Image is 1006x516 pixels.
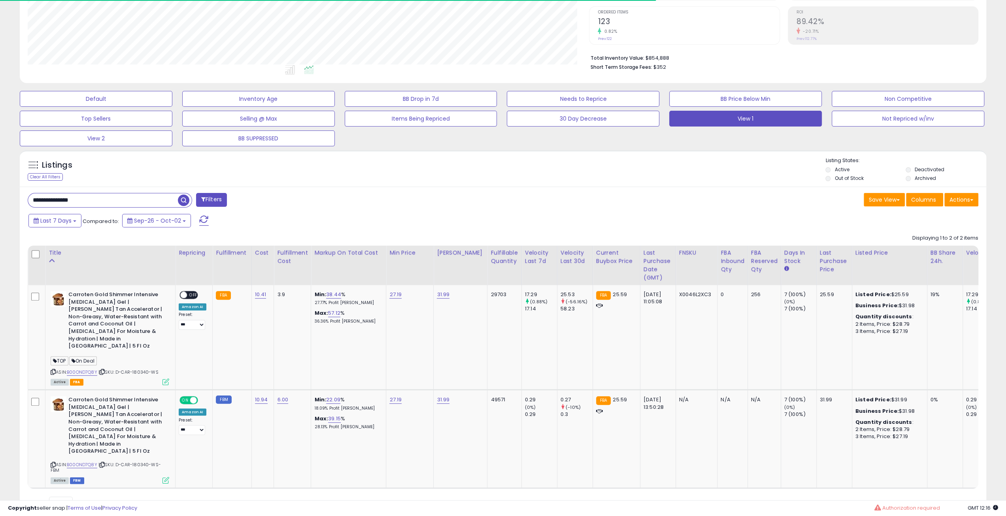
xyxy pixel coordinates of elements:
[389,291,402,299] a: 27.19
[179,303,206,310] div: Amazon AI
[216,395,231,404] small: FBM
[855,302,921,309] div: $31.98
[437,291,449,299] a: 31.99
[314,291,326,298] b: Min:
[966,291,998,298] div: 17.29
[590,64,652,70] b: Short Term Storage Fees:
[931,291,957,298] div: 19%
[437,396,449,404] a: 31.99
[20,91,172,107] button: Default
[561,291,593,298] div: 25.53
[931,249,959,265] div: BB Share 24h.
[855,313,921,320] div: :
[20,111,172,127] button: Top Sellers
[102,504,137,512] a: Privacy Policy
[179,418,206,435] div: Preset:
[679,249,714,257] div: FNSKU
[721,291,742,298] div: 0
[216,249,248,257] div: Fulfillment
[721,396,742,403] div: N/A
[51,396,169,483] div: ASIN:
[855,426,921,433] div: 2 Items, Price: $28.79
[855,249,924,257] div: Listed Price
[784,404,795,410] small: (0%)
[751,249,778,274] div: FBA Reserved Qty
[590,55,644,61] b: Total Inventory Value:
[314,291,380,306] div: %
[669,111,822,127] button: View 1
[8,504,37,512] strong: Copyright
[855,396,891,403] b: Listed Price:
[40,217,72,225] span: Last 7 Days
[277,396,288,404] a: 6.00
[525,249,554,265] div: Velocity Last 7d
[800,28,819,34] small: -20.71%
[345,111,497,127] button: Items Being Repriced
[669,91,822,107] button: BB Price Below Min
[68,504,101,512] a: Terms of Use
[187,292,200,299] span: OFF
[525,291,557,298] div: 17.29
[314,415,380,430] div: %
[796,10,978,15] span: ROI
[182,91,335,107] button: Inventory Age
[911,196,936,204] span: Columns
[51,291,169,384] div: ASIN:
[966,396,998,403] div: 0.29
[530,299,547,305] small: (0.88%)
[855,328,921,335] div: 3 Items, Price: $27.19
[311,246,386,285] th: The percentage added to the cost of goods (COGS) that forms the calculator for Min & Max prices.
[51,477,69,484] span: All listings currently available for purchase on Amazon
[326,291,341,299] a: 38.44
[389,396,402,404] a: 27.19
[598,36,612,41] small: Prev: 122
[216,291,230,300] small: FBA
[596,249,637,265] div: Current Buybox Price
[855,433,921,440] div: 3 Items, Price: $27.19
[944,193,978,206] button: Actions
[653,63,666,71] span: $352
[613,291,627,298] span: 25.59
[98,369,159,375] span: | SKU: D-CAR-180340-WS
[966,249,995,257] div: Velocity
[931,396,957,403] div: 0%
[598,10,779,15] span: Ordered Items
[197,397,210,404] span: OFF
[179,312,206,330] div: Preset:
[832,91,984,107] button: Non Competitive
[912,234,978,242] div: Displaying 1 to 2 of 2 items
[966,411,998,418] div: 0.29
[42,160,72,171] h5: Listings
[855,418,912,426] b: Quantity discounts
[596,291,611,300] small: FBA
[751,291,775,298] div: 256
[326,396,340,404] a: 22.09
[915,166,944,173] label: Deactivated
[784,249,813,265] div: Days In Stock
[784,299,795,305] small: (0%)
[796,17,978,28] h2: 89.42%
[83,217,119,225] span: Compared to:
[855,291,921,298] div: $25.59
[20,130,172,146] button: View 2
[179,408,206,416] div: Amazon AI
[751,396,775,403] div: N/A
[721,249,744,274] div: FBA inbound Qty
[525,305,557,312] div: 17.14
[644,291,670,305] div: [DATE] 11:05:08
[525,411,557,418] div: 0.29
[69,356,97,365] span: On Deal
[855,321,921,328] div: 2 Items, Price: $28.79
[679,396,712,403] div: N/A
[314,309,328,317] b: Max:
[644,396,670,410] div: [DATE] 13:50:28
[277,249,308,265] div: Fulfillment Cost
[491,396,515,403] div: 49571
[971,299,989,305] small: (0.88%)
[834,175,863,181] label: Out of Stock
[820,249,849,274] div: Last Purchase Price
[182,111,335,127] button: Selling @ Max
[314,415,328,422] b: Max:
[855,302,899,309] b: Business Price:
[561,411,593,418] div: 0.3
